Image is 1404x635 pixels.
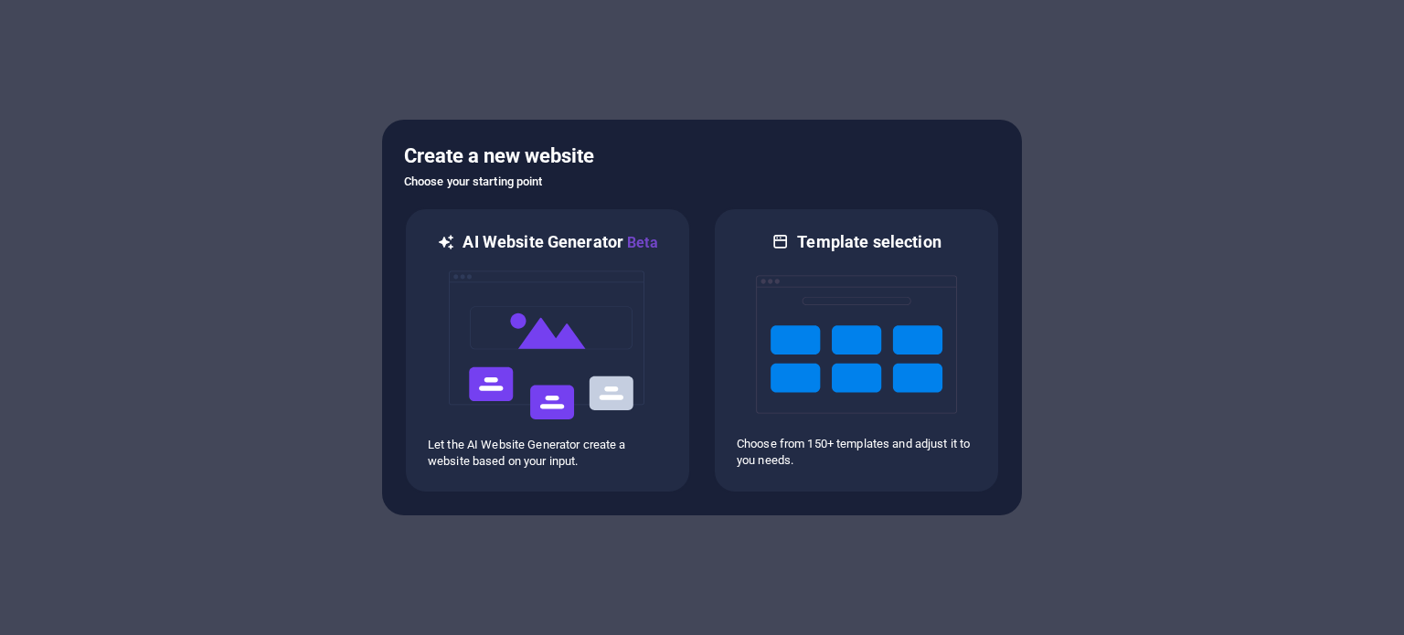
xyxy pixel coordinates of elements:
[737,436,976,469] p: Choose from 150+ templates and adjust it to you needs.
[428,437,667,470] p: Let the AI Website Generator create a website based on your input.
[404,142,1000,171] h5: Create a new website
[463,231,657,254] h6: AI Website Generator
[404,171,1000,193] h6: Choose your starting point
[447,254,648,437] img: ai
[404,207,691,493] div: AI Website GeneratorBetaaiLet the AI Website Generator create a website based on your input.
[797,231,941,253] h6: Template selection
[623,234,658,251] span: Beta
[713,207,1000,493] div: Template selectionChoose from 150+ templates and adjust it to you needs.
